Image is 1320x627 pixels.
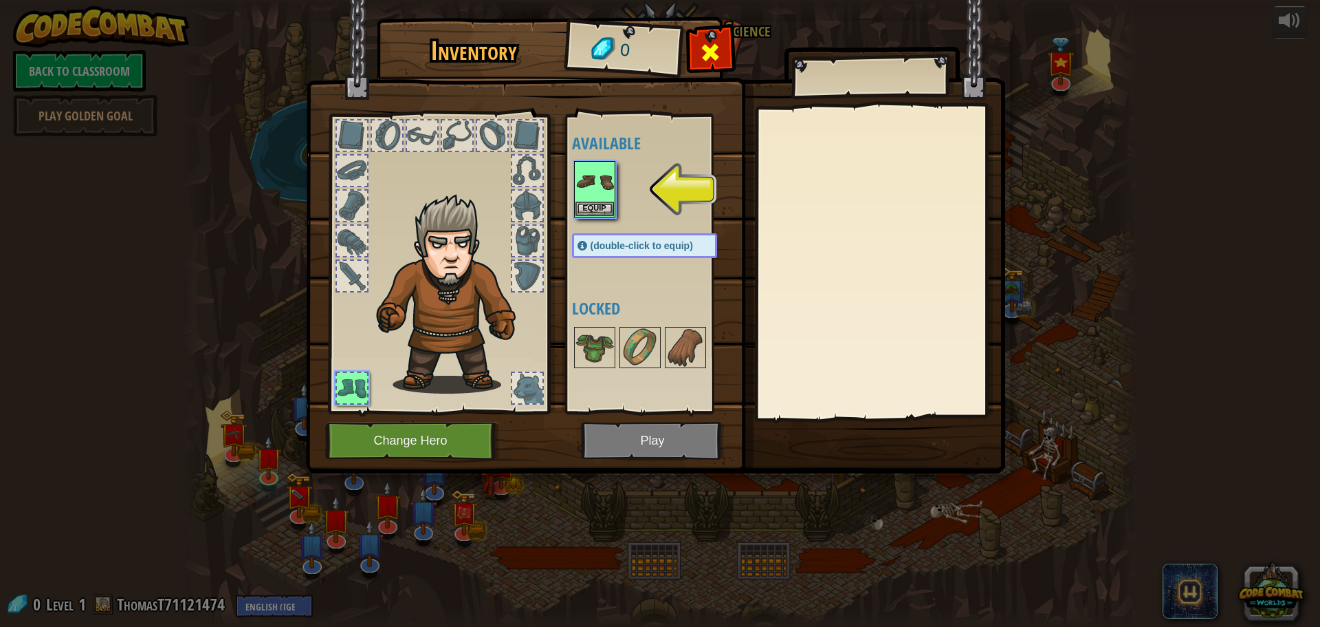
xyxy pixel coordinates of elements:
button: Equip [575,202,614,216]
img: portrait.png [575,328,614,367]
img: portrait.png [621,328,659,367]
span: 0 [619,38,630,63]
h4: Locked [572,299,745,317]
button: Change Hero [325,422,500,460]
span: (double-click to equip) [591,240,693,251]
img: portrait.png [666,328,705,367]
img: hair_m2.png [370,193,538,394]
h4: Available [572,134,745,152]
h1: Inventory [386,36,562,65]
img: portrait.png [575,162,614,201]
